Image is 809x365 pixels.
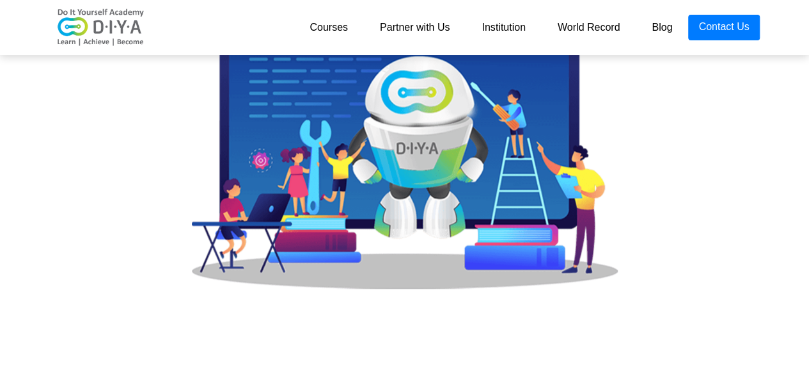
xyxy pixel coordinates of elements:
[364,15,466,40] a: Partner with Us
[688,15,759,40] a: Contact Us
[192,28,618,289] img: slide-2-image.png
[294,15,364,40] a: Courses
[50,8,152,47] img: logo-v2.png
[466,15,541,40] a: Institution
[542,15,636,40] a: World Record
[636,15,688,40] a: Blog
